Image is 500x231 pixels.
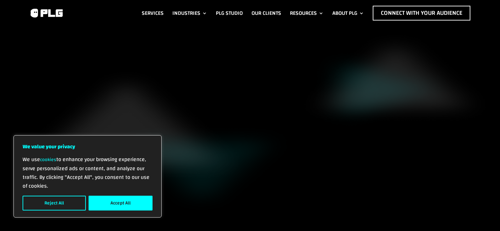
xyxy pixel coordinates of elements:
button: Accept All [89,196,153,210]
a: Our Clients [252,6,281,21]
a: About PLG [332,6,364,21]
a: Industries [172,6,207,21]
a: PLG Studio [216,6,243,21]
p: We value your privacy [23,142,153,151]
a: cookies [40,155,56,164]
a: Connect with Your Audience [373,6,470,21]
a: Services [142,6,164,21]
button: Reject All [23,196,86,210]
p: We use to enhance your browsing experience, serve personalized ads or content, and analyze our tr... [23,155,153,190]
div: We value your privacy [13,135,162,218]
a: Resources [290,6,324,21]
